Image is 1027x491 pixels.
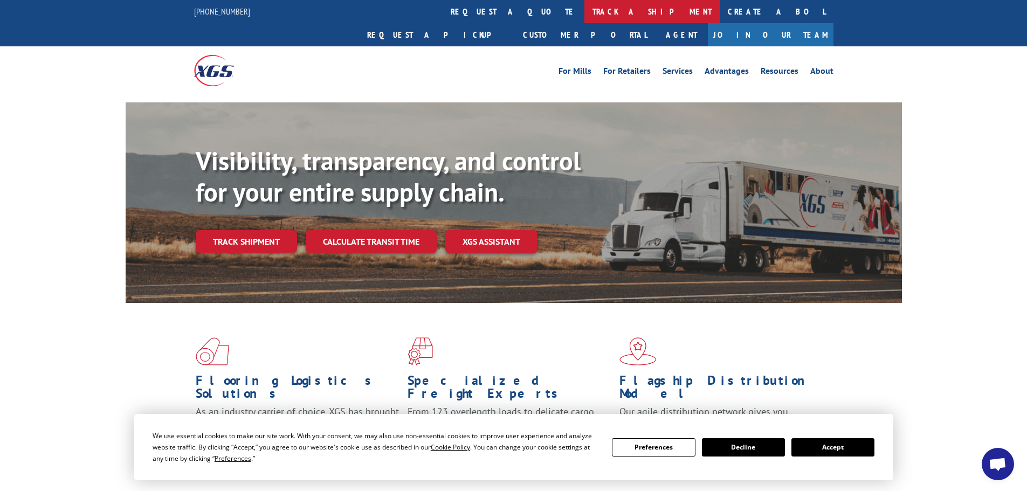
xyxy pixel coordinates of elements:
[559,67,591,79] a: For Mills
[791,438,874,457] button: Accept
[196,144,581,209] b: Visibility, transparency, and control for your entire supply chain.
[408,374,611,405] h1: Specialized Freight Experts
[619,374,823,405] h1: Flagship Distribution Model
[761,67,798,79] a: Resources
[408,405,611,453] p: From 123 overlength loads to delicate cargo, our experienced staff knows the best way to move you...
[196,230,297,253] a: Track shipment
[196,405,399,444] span: As an industry carrier of choice, XGS has brought innovation and dedication to flooring logistics...
[603,67,651,79] a: For Retailers
[194,6,250,17] a: [PHONE_NUMBER]
[612,438,695,457] button: Preferences
[306,230,437,253] a: Calculate transit time
[982,448,1014,480] a: Open chat
[705,67,749,79] a: Advantages
[134,414,893,480] div: Cookie Consent Prompt
[215,454,251,463] span: Preferences
[515,23,655,46] a: Customer Portal
[153,430,599,464] div: We use essential cookies to make our site work. With your consent, we may also use non-essential ...
[708,23,833,46] a: Join Our Team
[619,337,657,365] img: xgs-icon-flagship-distribution-model-red
[431,442,470,452] span: Cookie Policy
[663,67,693,79] a: Services
[359,23,515,46] a: Request a pickup
[810,67,833,79] a: About
[196,374,399,405] h1: Flooring Logistics Solutions
[619,405,818,431] span: Our agile distribution network gives you nationwide inventory management on demand.
[702,438,785,457] button: Decline
[655,23,708,46] a: Agent
[445,230,537,253] a: XGS ASSISTANT
[196,337,229,365] img: xgs-icon-total-supply-chain-intelligence-red
[408,337,433,365] img: xgs-icon-focused-on-flooring-red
